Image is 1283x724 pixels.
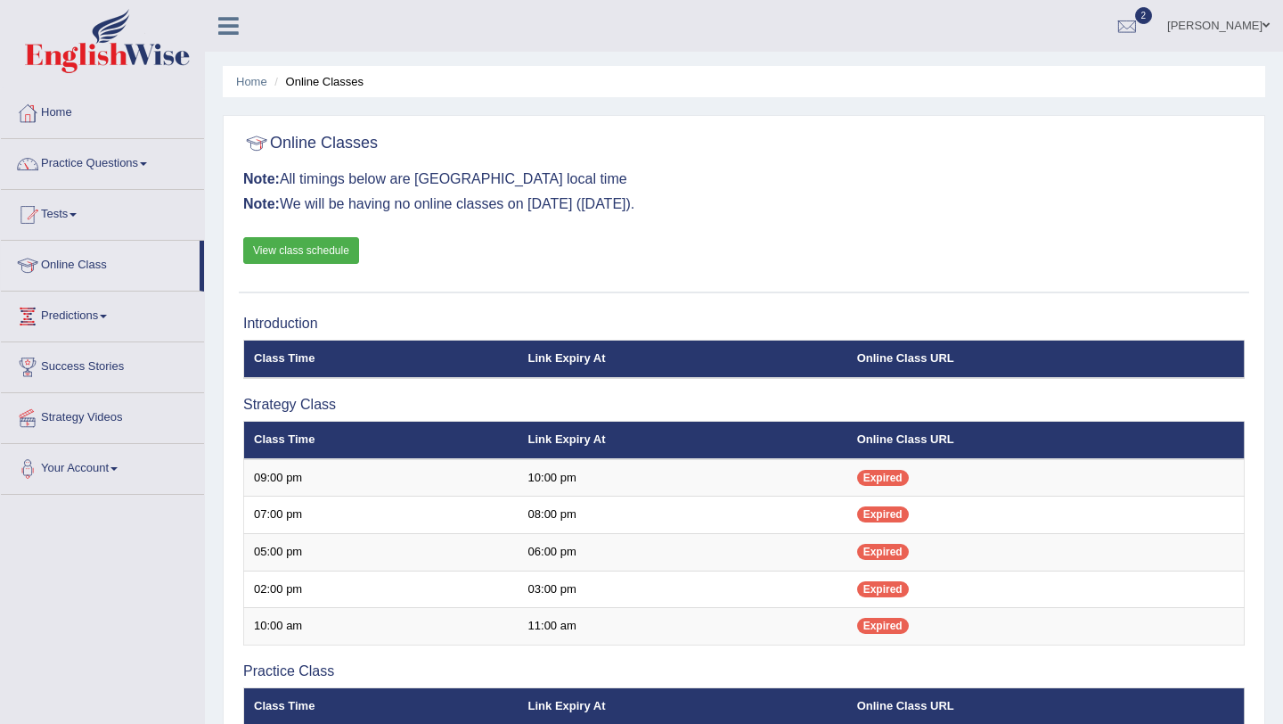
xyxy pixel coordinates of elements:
td: 07:00 pm [244,497,519,534]
a: Home [1,88,204,133]
th: Link Expiry At [519,422,847,459]
th: Online Class URL [847,422,1245,459]
td: 08:00 pm [519,497,847,534]
a: Practice Questions [1,139,204,184]
h3: Introduction [243,316,1245,332]
td: 06:00 pm [519,533,847,571]
span: 2 [1135,7,1153,24]
h3: All timings below are [GEOGRAPHIC_DATA] local time [243,171,1245,187]
td: 03:00 pm [519,571,847,608]
span: Expired [857,544,909,560]
a: View class schedule [243,237,359,264]
span: Expired [857,618,909,634]
b: Note: [243,171,280,186]
h3: We will be having no online classes on [DATE] ([DATE]). [243,196,1245,212]
span: Expired [857,506,909,522]
h3: Practice Class [243,663,1245,679]
a: Online Class [1,241,200,285]
a: Your Account [1,444,204,489]
b: Note: [243,196,280,211]
th: Class Time [244,341,519,378]
td: 09:00 pm [244,459,519,497]
th: Link Expiry At [519,341,847,378]
a: Success Stories [1,342,204,387]
span: Expired [857,470,909,486]
td: 10:00 am [244,608,519,646]
td: 05:00 pm [244,533,519,571]
td: 02:00 pm [244,571,519,608]
h2: Online Classes [243,130,378,157]
h3: Strategy Class [243,397,1245,413]
th: Online Class URL [847,341,1245,378]
a: Tests [1,190,204,234]
td: 10:00 pm [519,459,847,497]
a: Strategy Videos [1,393,204,438]
span: Expired [857,581,909,597]
td: 11:00 am [519,608,847,646]
a: Home [236,75,267,88]
a: Predictions [1,292,204,336]
th: Class Time [244,422,519,459]
li: Online Classes [270,73,364,90]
